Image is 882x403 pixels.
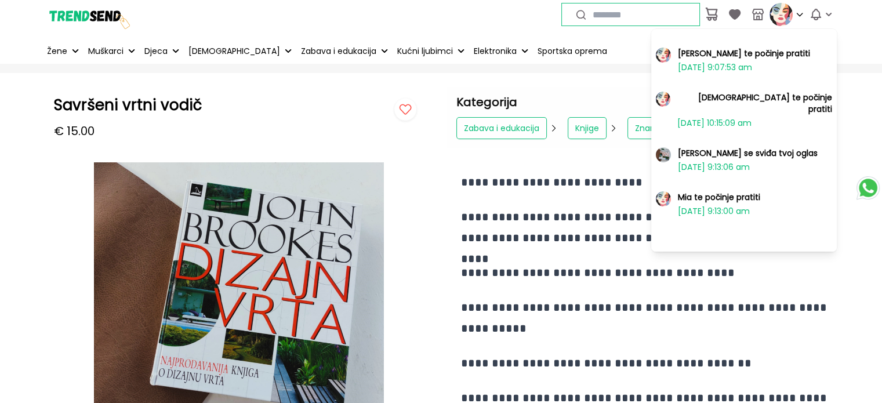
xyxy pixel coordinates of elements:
button: Elektronika [471,38,531,64]
p: [DEMOGRAPHIC_DATA] [188,45,280,57]
p: Elektronika [474,45,517,57]
h2: Kategorija [456,96,826,108]
img: image [656,48,671,63]
a: Knjige [568,117,607,139]
a: Znanost i edukacija [627,117,721,139]
h2: [PERSON_NAME] te počinje pratiti [678,48,810,59]
button: Muškarci [86,38,137,64]
h2: [DEMOGRAPHIC_DATA] te počinje pratiti [677,92,832,115]
p: Kućni ljubimci [397,45,453,57]
img: image [656,191,671,206]
p: € 15.00 [54,123,95,139]
img: image [656,147,671,162]
img: image [656,92,670,107]
p: Muškarci [88,45,124,57]
button: Djeca [142,38,182,64]
p: [DATE] 10:15:09 am [677,117,752,129]
h2: Mia te počinje pratiti [678,191,760,203]
p: [DATE] 9:13:00 am [678,205,750,217]
a: Sportska oprema [535,38,609,64]
p: [DATE] 9:07:53 am [678,61,752,73]
p: Žene [47,45,67,57]
button: [DEMOGRAPHIC_DATA] [186,38,294,64]
img: follow button [391,96,419,124]
h1: Savršeni vrtni vodič [54,96,362,114]
p: Djeca [144,45,168,57]
button: Kućni ljubimci [395,38,467,64]
img: profile picture [770,3,793,26]
h2: [PERSON_NAME] se sviđa tvoj oglas [678,147,818,159]
button: Žene [45,38,81,64]
p: [DATE] 9:13:06 am [678,161,750,173]
a: Zabava i edukacija [456,117,547,139]
button: Zabava i edukacija [299,38,390,64]
p: Zabava i edukacija [301,45,376,57]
